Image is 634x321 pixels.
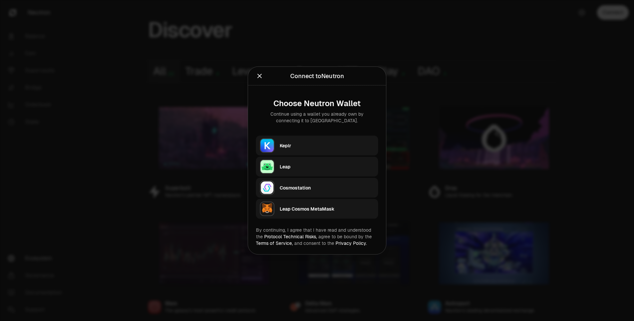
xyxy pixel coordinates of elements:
div: Continue using a wallet you already own by connecting it to [GEOGRAPHIC_DATA]. [261,111,373,124]
div: Choose Neutron Wallet [261,99,373,108]
button: KeplrKeplr [256,136,378,156]
a: Protocol Technical Risks, [264,234,317,240]
button: Close [256,72,263,81]
a: Terms of Service, [256,240,293,246]
div: By continuing, I agree that I have read and understood the agree to be bound by the and consent t... [256,227,378,247]
a: Privacy Policy. [335,240,367,246]
img: Leap Cosmos MetaMask [260,202,274,216]
button: LeapLeap [256,157,378,177]
img: Keplr [260,138,274,153]
div: Keplr [280,142,374,149]
button: Leap Cosmos MetaMaskLeap Cosmos MetaMask [256,199,378,219]
div: Connect to Neutron [290,72,344,81]
div: Cosmostation [280,185,374,191]
div: Leap [280,163,374,170]
div: Leap Cosmos MetaMask [280,206,374,212]
button: CosmostationCosmostation [256,178,378,198]
img: Cosmostation [260,181,274,195]
img: Leap [260,160,274,174]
